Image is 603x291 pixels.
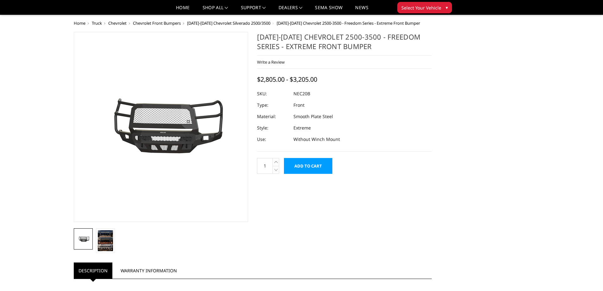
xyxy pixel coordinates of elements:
[293,122,311,134] dd: Extreme
[315,5,342,15] a: SEMA Show
[108,20,127,26] a: Chevrolet
[279,5,303,15] a: Dealers
[284,158,332,174] input: Add to Cart
[133,20,181,26] a: Chevrolet Front Bumpers
[76,236,91,243] img: 2020-2023 Chevrolet 2500-3500 - Freedom Series - Extreme Front Bumper
[257,111,289,122] dt: Material:
[293,111,333,122] dd: Smooth Plate Steel
[257,99,289,111] dt: Type:
[277,20,420,26] span: [DATE]-[DATE] Chevrolet 2500-3500 - Freedom Series - Extreme Front Bumper
[257,134,289,145] dt: Use:
[98,230,113,251] img: 2020-2023 Chevrolet 2500-3500 - Freedom Series - Extreme Front Bumper
[116,263,182,279] a: Warranty Information
[74,263,112,279] a: Description
[257,122,289,134] dt: Style:
[397,2,452,13] button: Select Your Vehicle
[293,134,340,145] dd: Without Winch Mount
[293,88,310,99] dd: NEC20B
[257,59,285,65] a: Write a Review
[293,99,305,111] dd: Front
[82,92,240,162] img: 2020-2023 Chevrolet 2500-3500 - Freedom Series - Extreme Front Bumper
[74,20,85,26] a: Home
[355,5,368,15] a: News
[92,20,102,26] a: Truck
[187,20,270,26] a: [DATE]-[DATE] Chevrolet Silverado 2500/3500
[74,32,248,222] a: 2020-2023 Chevrolet 2500-3500 - Freedom Series - Extreme Front Bumper
[257,32,432,56] h1: [DATE]-[DATE] Chevrolet 2500-3500 - Freedom Series - Extreme Front Bumper
[257,75,317,84] span: $2,805.00 - $3,205.00
[176,5,190,15] a: Home
[446,4,448,11] span: ▾
[241,5,266,15] a: Support
[257,88,289,99] dt: SKU:
[203,5,228,15] a: shop all
[401,4,441,11] span: Select Your Vehicle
